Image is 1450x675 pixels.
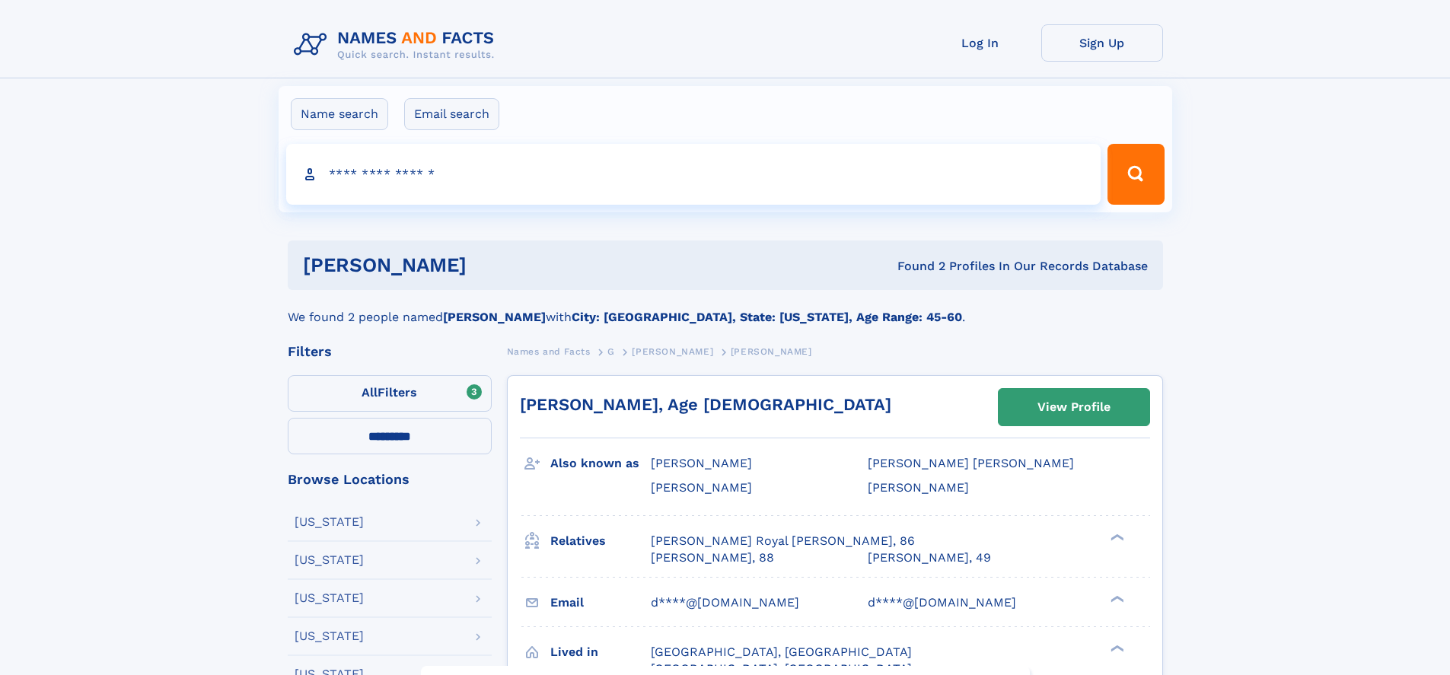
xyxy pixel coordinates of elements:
a: Names and Facts [507,342,591,361]
span: [PERSON_NAME] [868,480,969,495]
a: [PERSON_NAME], 49 [868,549,991,566]
div: ❯ [1107,532,1125,542]
span: All [362,385,378,400]
a: [PERSON_NAME], Age [DEMOGRAPHIC_DATA] [520,395,891,414]
label: Name search [291,98,388,130]
a: [PERSON_NAME] [632,342,713,361]
a: [PERSON_NAME], 88 [651,549,774,566]
div: Filters [288,345,492,358]
button: Search Button [1107,144,1164,205]
div: Found 2 Profiles In Our Records Database [682,258,1148,275]
span: G [607,346,615,357]
input: search input [286,144,1101,205]
a: [PERSON_NAME] Royal [PERSON_NAME], 86 [651,533,915,549]
span: [PERSON_NAME] [731,346,812,357]
div: [US_STATE] [295,516,364,528]
span: [GEOGRAPHIC_DATA], [GEOGRAPHIC_DATA] [651,645,912,659]
a: G [607,342,615,361]
div: Browse Locations [288,473,492,486]
div: We found 2 people named with . [288,290,1163,326]
a: Sign Up [1041,24,1163,62]
h3: Lived in [550,639,651,665]
h1: [PERSON_NAME] [303,256,682,275]
b: [PERSON_NAME] [443,310,546,324]
label: Email search [404,98,499,130]
h3: Email [550,590,651,616]
div: [US_STATE] [295,630,364,642]
div: [US_STATE] [295,554,364,566]
span: [PERSON_NAME] [651,480,752,495]
span: [PERSON_NAME] [651,456,752,470]
div: ❯ [1107,643,1125,653]
span: [PERSON_NAME] [PERSON_NAME] [868,456,1074,470]
a: Log In [919,24,1041,62]
h3: Also known as [550,451,651,476]
span: [PERSON_NAME] [632,346,713,357]
a: View Profile [999,389,1149,425]
b: City: [GEOGRAPHIC_DATA], State: [US_STATE], Age Range: 45-60 [572,310,962,324]
h3: Relatives [550,528,651,554]
div: [US_STATE] [295,592,364,604]
label: Filters [288,375,492,412]
div: View Profile [1037,390,1111,425]
img: Logo Names and Facts [288,24,507,65]
div: ❯ [1107,594,1125,603]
